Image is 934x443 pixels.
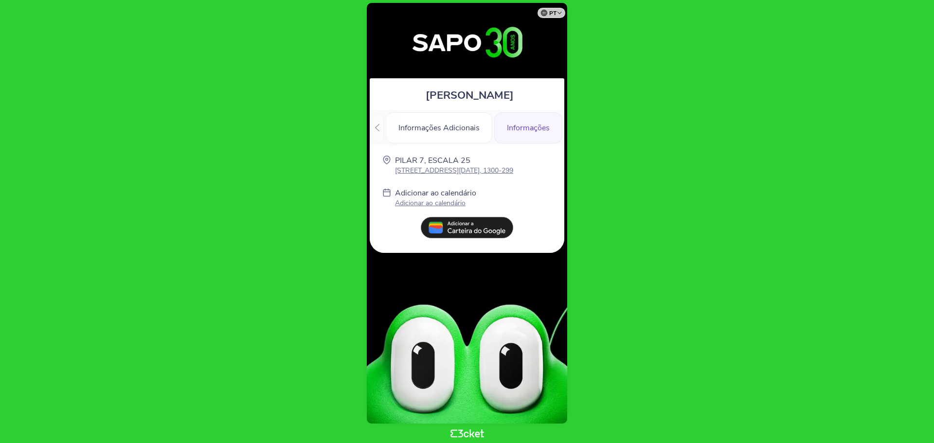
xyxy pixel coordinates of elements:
a: PILAR 7, ESCALA 25 [STREET_ADDRESS][DATE], 1300-299 [395,155,513,175]
a: Adicionar ao calendário Adicionar ao calendário [395,188,476,210]
img: pt_add_to_google_wallet.13e59062.svg [421,217,513,238]
p: Adicionar ao calendário [395,198,476,208]
div: Informações Adicionais [386,112,492,143]
a: Informações Adicionais [386,122,492,132]
a: Informações [494,122,562,132]
p: PILAR 7, ESCALA 25 [395,155,513,166]
div: Informações [494,112,562,143]
img: 30º Aniversário SAPO [376,13,558,73]
span: [PERSON_NAME] [426,88,514,103]
p: [STREET_ADDRESS][DATE], 1300-299 [395,166,513,175]
p: Adicionar ao calendário [395,188,476,198]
